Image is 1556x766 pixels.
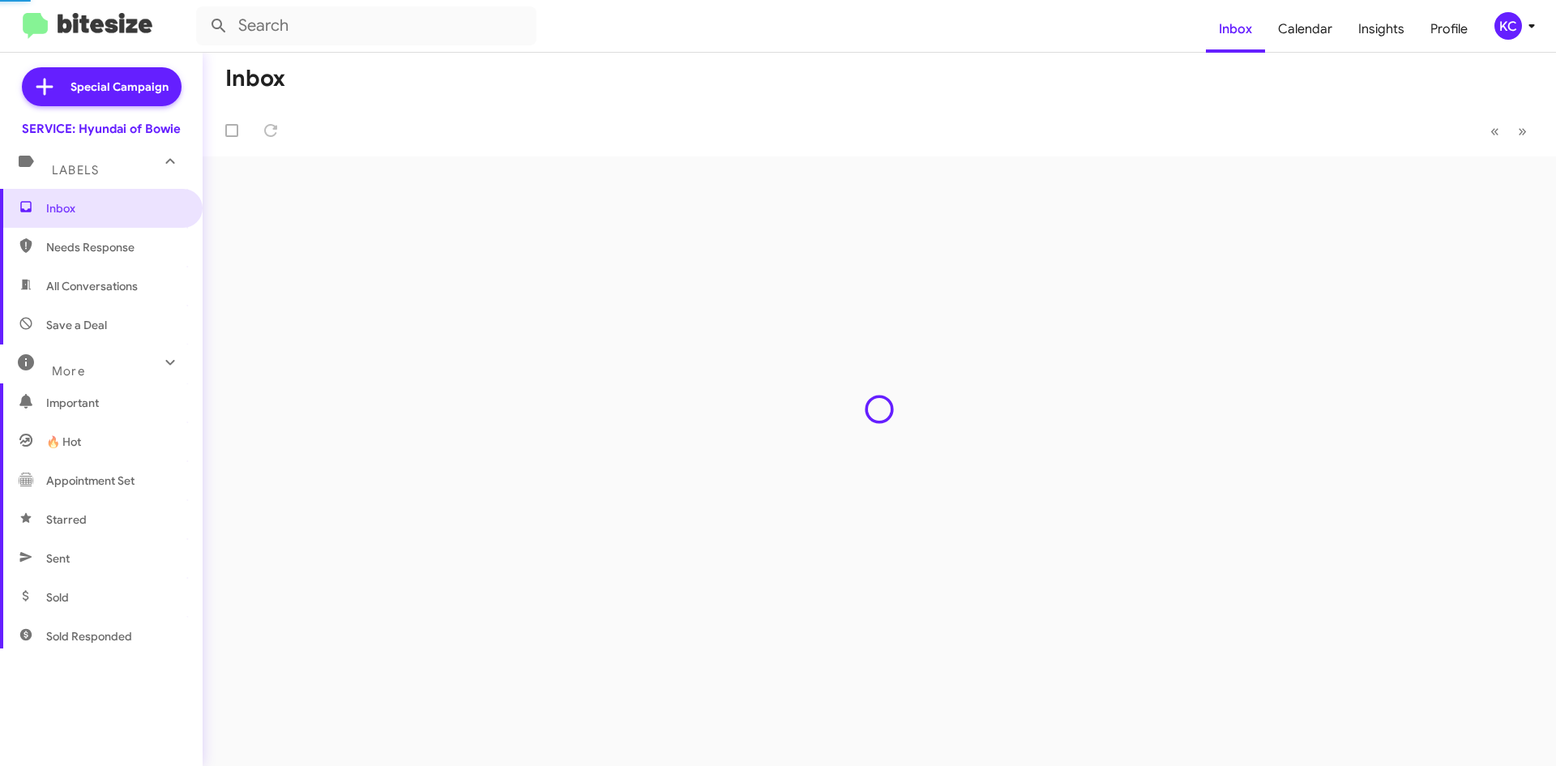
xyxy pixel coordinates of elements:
[196,6,536,45] input: Search
[1345,6,1417,53] a: Insights
[1481,114,1537,148] nav: Page navigation example
[1490,121,1499,141] span: «
[52,364,85,379] span: More
[1518,121,1527,141] span: »
[46,200,184,216] span: Inbox
[1417,6,1481,53] a: Profile
[46,473,135,489] span: Appointment Set
[46,239,184,255] span: Needs Response
[1481,114,1509,148] button: Previous
[46,317,107,333] span: Save a Deal
[1508,114,1537,148] button: Next
[46,511,87,528] span: Starred
[71,79,169,95] span: Special Campaign
[22,67,182,106] a: Special Campaign
[1265,6,1345,53] a: Calendar
[46,628,132,644] span: Sold Responded
[1206,6,1265,53] a: Inbox
[46,278,138,294] span: All Conversations
[1481,12,1538,40] button: KC
[22,121,181,137] div: SERVICE: Hyundai of Bowie
[1494,12,1522,40] div: KC
[225,66,285,92] h1: Inbox
[46,589,69,606] span: Sold
[46,395,184,411] span: Important
[46,434,81,450] span: 🔥 Hot
[52,163,99,178] span: Labels
[46,550,70,567] span: Sent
